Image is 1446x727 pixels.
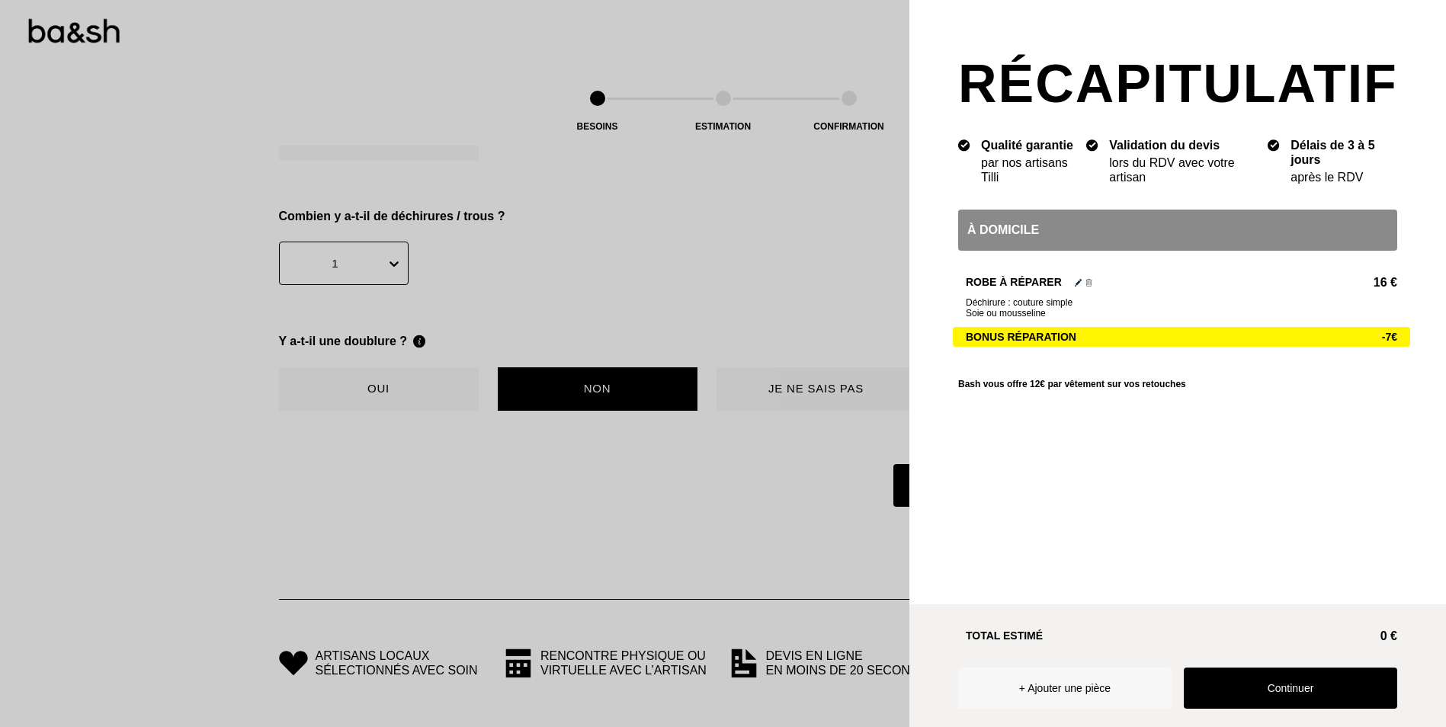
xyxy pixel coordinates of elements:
[1290,170,1397,184] div: après le RDV
[1382,331,1397,344] span: -7€
[958,379,1397,389] div: Bash vous offre 12€ par vêtement sur vos retouches
[958,138,970,152] img: icon list info
[1184,668,1397,709] button: Continuer
[966,297,1397,308] span: Déchirure : couture simple
[966,629,1371,643] h2: Total estimé
[966,308,1046,319] span: Soie ou mousseline
[981,155,1079,184] div: par nos artisans Tilli
[1290,138,1397,167] div: Délais de 3 à 5 jours
[966,275,1062,290] h2: Robe à réparer
[1075,279,1082,287] img: Éditer
[1268,138,1280,152] img: icon list info
[1380,629,1397,643] span: 0 €
[1086,138,1098,152] img: icon list info
[1109,155,1260,184] div: lors du RDV avec votre artisan
[1109,138,1260,152] div: Validation du devis
[966,331,1076,344] span: Bonus réparation
[981,138,1079,152] div: Qualité garantie
[958,668,1172,709] button: + Ajouter une pièce
[958,210,1397,251] div: À domicile
[1374,275,1397,290] span: 16 €
[1085,279,1092,287] img: Supprimer
[909,49,1446,120] h2: Récapitulatif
